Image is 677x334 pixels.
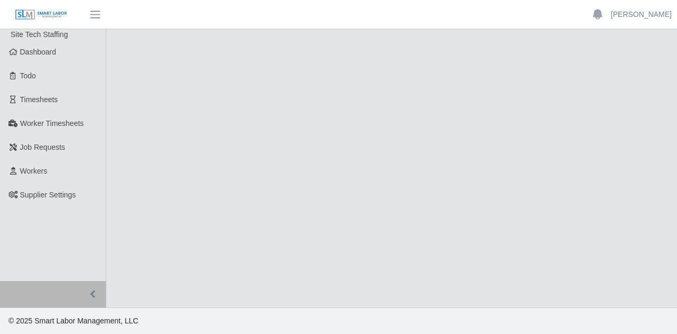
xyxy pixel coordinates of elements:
span: Dashboard [20,48,57,56]
span: Site Tech Staffing [11,30,68,39]
img: SLM Logo [15,9,68,21]
span: Worker Timesheets [20,119,84,128]
span: Todo [20,71,36,80]
span: Workers [20,167,48,175]
span: Job Requests [20,143,66,151]
a: [PERSON_NAME] [611,9,672,20]
span: © 2025 Smart Labor Management, LLC [8,317,138,325]
span: Supplier Settings [20,191,76,199]
span: Timesheets [20,95,58,104]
